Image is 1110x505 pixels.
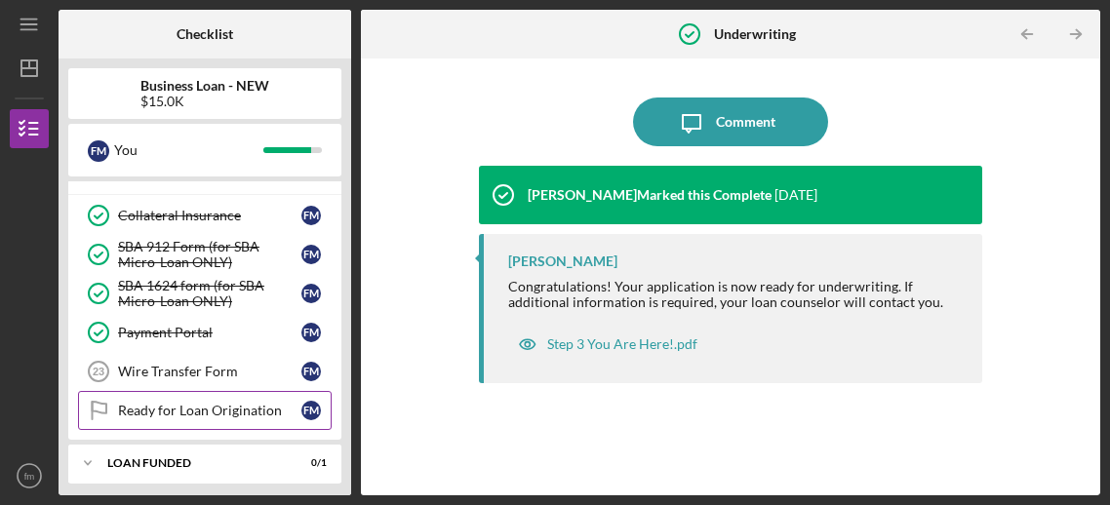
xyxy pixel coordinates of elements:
[24,471,35,482] text: fm
[88,140,109,162] div: f m
[118,403,301,418] div: Ready for Loan Origination
[78,235,332,274] a: SBA 912 Form (for SBA Micro-Loan ONLY)fm
[78,352,332,391] a: 23Wire Transfer Formfm
[714,26,796,42] b: Underwriting
[774,187,817,203] time: 2025-08-15 20:47
[508,253,617,269] div: [PERSON_NAME]
[118,364,301,379] div: Wire Transfer Form
[10,456,49,495] button: fm
[78,391,332,430] a: Ready for Loan Originationfm
[301,401,321,420] div: f m
[547,336,697,352] div: Step 3 You Are Here!.pdf
[716,97,775,146] div: Comment
[508,325,707,364] button: Step 3 You Are Here!.pdf
[78,274,332,313] a: SBA 1624 form (for SBA Micro-Loan ONLY)fm
[78,196,332,235] a: Collateral Insurancefm
[118,325,301,340] div: Payment Portal
[508,279,964,310] div: Congratulations! Your application is now ready for underwriting. If additional information is req...
[301,245,321,264] div: f m
[177,26,233,42] b: Checklist
[140,78,269,94] b: Business Loan - NEW
[78,313,332,352] a: Payment Portalfm
[528,187,772,203] div: [PERSON_NAME] Marked this Complete
[118,208,301,223] div: Collateral Insurance
[301,206,321,225] div: f m
[114,134,263,167] div: You
[118,278,301,309] div: SBA 1624 form (for SBA Micro-Loan ONLY)
[93,366,104,377] tspan: 23
[301,323,321,342] div: f m
[140,94,269,109] div: $15.0K
[118,239,301,270] div: SBA 912 Form (for SBA Micro-Loan ONLY)
[301,362,321,381] div: f m
[107,457,278,469] div: LOAN FUNDED
[292,457,327,469] div: 0 / 1
[633,97,828,146] button: Comment
[301,284,321,303] div: f m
